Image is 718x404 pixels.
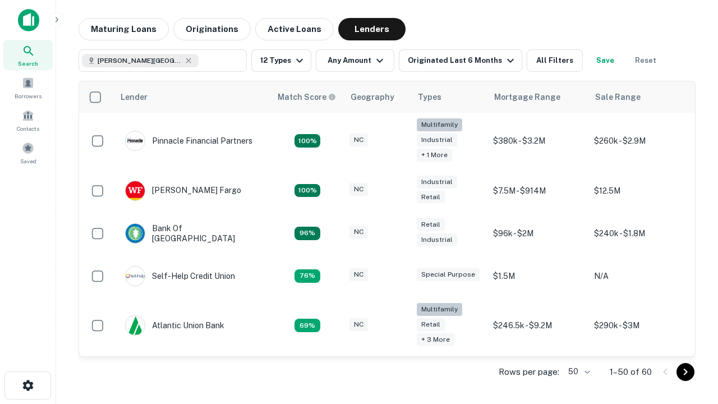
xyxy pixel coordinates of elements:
div: Originated Last 6 Months [408,54,517,67]
a: Search [3,40,53,70]
button: Originations [173,18,251,40]
div: [PERSON_NAME] Fargo [125,181,241,201]
button: Maturing Loans [79,18,169,40]
div: Industrial [417,176,457,189]
button: Save your search to get updates of matches that match your search criteria. [587,49,623,72]
span: Search [18,59,38,68]
div: Types [418,90,441,104]
th: Types [411,81,487,113]
td: $96k - $2M [487,212,588,255]
div: Matching Properties: 10, hasApolloMatch: undefined [294,319,320,332]
div: Multifamily [417,303,462,316]
div: Special Purpose [417,268,480,281]
button: All Filters [527,49,583,72]
button: Active Loans [255,18,334,40]
th: Geography [344,81,411,113]
td: $380k - $3.2M [487,113,588,169]
div: Retail [417,191,445,204]
div: Retail [417,218,445,231]
td: $1.5M [487,255,588,297]
div: Geography [351,90,394,104]
td: $7.5M - $914M [487,169,588,212]
button: Originated Last 6 Months [399,49,522,72]
div: Industrial [417,134,457,146]
img: capitalize-icon.png [18,9,39,31]
a: Saved [3,137,53,168]
div: Retail [417,318,445,331]
div: NC [349,183,368,196]
div: Matching Properties: 14, hasApolloMatch: undefined [294,227,320,240]
span: Saved [20,157,36,166]
div: Matching Properties: 26, hasApolloMatch: undefined [294,134,320,148]
div: NC [349,268,368,281]
div: NC [349,318,368,331]
h6: Match Score [278,91,334,103]
img: picture [126,131,145,150]
div: Self-help Credit Union [125,266,235,286]
img: picture [126,267,145,286]
th: Sale Range [588,81,689,113]
span: [PERSON_NAME][GEOGRAPHIC_DATA], [GEOGRAPHIC_DATA] [98,56,182,66]
div: Multifamily [417,118,462,131]
button: Reset [628,49,664,72]
div: + 3 more [417,333,454,346]
iframe: Chat Widget [662,314,718,368]
img: picture [126,181,145,200]
div: NC [349,134,368,146]
div: 50 [564,364,592,380]
div: Matching Properties: 15, hasApolloMatch: undefined [294,184,320,198]
div: Matching Properties: 11, hasApolloMatch: undefined [294,269,320,283]
div: NC [349,226,368,238]
img: picture [126,316,145,335]
p: Rows per page: [499,365,559,379]
div: Bank Of [GEOGRAPHIC_DATA] [125,223,260,244]
td: $12.5M [588,169,689,212]
img: picture [126,224,145,243]
th: Capitalize uses an advanced AI algorithm to match your search with the best lender. The match sco... [271,81,344,113]
div: + 1 more [417,149,452,162]
div: Sale Range [595,90,641,104]
div: Capitalize uses an advanced AI algorithm to match your search with the best lender. The match sco... [278,91,336,103]
button: Go to next page [676,363,694,381]
span: Contacts [17,124,39,133]
button: Lenders [338,18,406,40]
div: Pinnacle Financial Partners [125,131,252,151]
td: $246.5k - $9.2M [487,297,588,354]
td: $260k - $2.9M [588,113,689,169]
p: 1–50 of 60 [610,365,652,379]
a: Borrowers [3,72,53,103]
td: $290k - $3M [588,297,689,354]
td: $240k - $1.8M [588,212,689,255]
th: Mortgage Range [487,81,588,113]
td: N/A [588,255,689,297]
div: Industrial [417,233,457,246]
button: Any Amount [316,49,394,72]
button: 12 Types [251,49,311,72]
div: Lender [121,90,148,104]
div: Atlantic Union Bank [125,315,224,336]
th: Lender [114,81,271,113]
div: Mortgage Range [494,90,560,104]
a: Contacts [3,105,53,135]
span: Borrowers [15,91,42,100]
